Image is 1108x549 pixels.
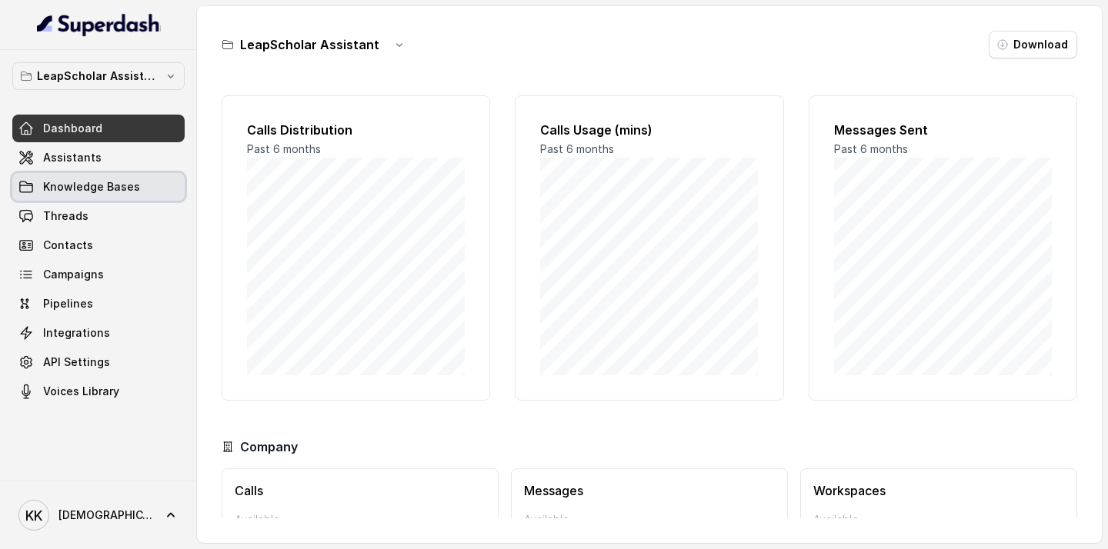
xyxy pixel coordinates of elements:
[12,494,185,537] a: [DEMOGRAPHIC_DATA]
[813,481,1064,500] h3: Workspaces
[43,267,104,282] span: Campaigns
[58,507,154,523] span: [DEMOGRAPHIC_DATA]
[25,507,42,524] text: KK
[12,290,185,318] a: Pipelines
[12,319,185,347] a: Integrations
[235,512,486,527] p: Available
[43,179,140,195] span: Knowledge Bases
[12,115,185,142] a: Dashboard
[989,31,1077,58] button: Download
[43,325,110,341] span: Integrations
[524,512,775,527] p: Available
[43,354,110,370] span: API Settings
[247,142,321,155] span: Past 6 months
[12,202,185,230] a: Threads
[37,12,161,37] img: light.svg
[43,150,102,165] span: Assistants
[43,296,93,311] span: Pipelines
[240,438,298,456] h3: Company
[834,142,908,155] span: Past 6 months
[37,67,160,85] p: LeapScholar Assistant
[12,378,185,405] a: Voices Library
[12,261,185,288] a: Campaigns
[540,121,758,139] h2: Calls Usage (mins)
[813,512,1064,527] p: Available
[43,121,102,136] span: Dashboard
[240,35,379,54] h3: LeapScholar Assistant
[235,481,486,500] h3: Calls
[12,231,185,259] a: Contacts
[12,173,185,201] a: Knowledge Bases
[43,208,88,224] span: Threads
[43,384,119,399] span: Voices Library
[247,121,465,139] h2: Calls Distribution
[540,142,614,155] span: Past 6 months
[43,238,93,253] span: Contacts
[12,62,185,90] button: LeapScholar Assistant
[524,481,775,500] h3: Messages
[12,348,185,376] a: API Settings
[12,144,185,171] a: Assistants
[834,121,1052,139] h2: Messages Sent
